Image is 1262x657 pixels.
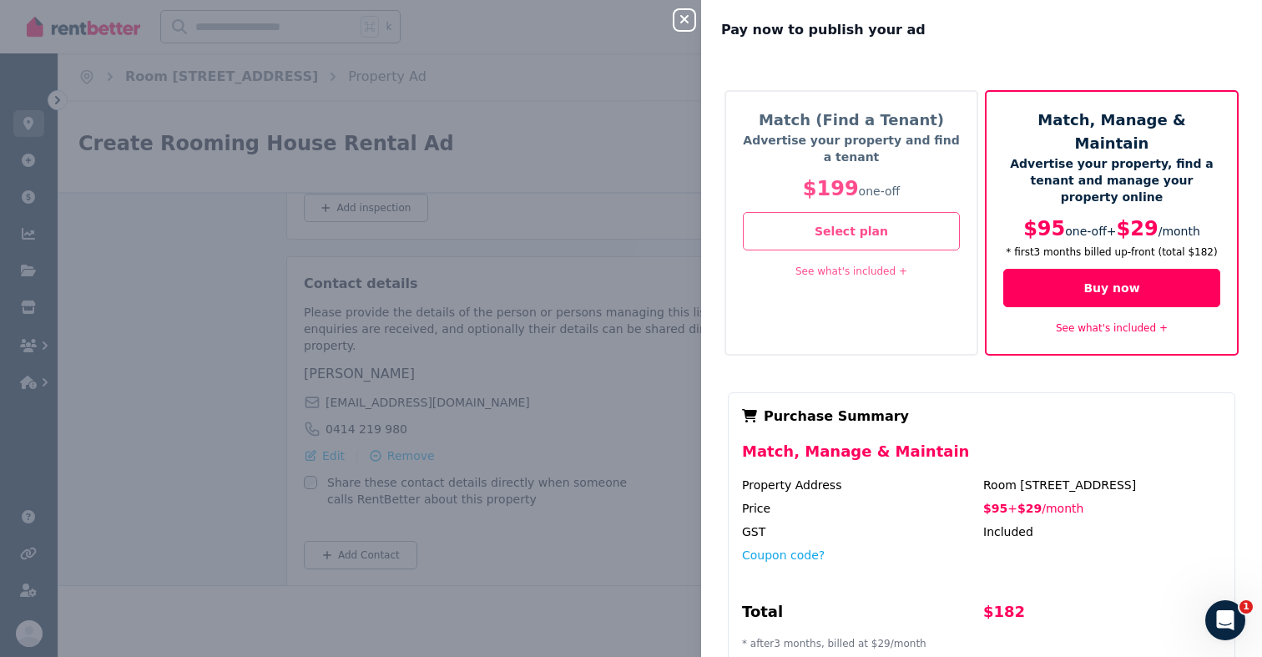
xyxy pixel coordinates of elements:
span: $95 [1023,217,1065,240]
span: $199 [803,177,859,200]
iframe: Intercom live chat [1205,600,1245,640]
div: Room [STREET_ADDRESS] [983,477,1221,493]
div: Property Address [742,477,980,493]
div: Match, Manage & Maintain [742,440,1221,477]
p: Advertise your property and find a tenant [743,132,960,165]
span: + [1107,225,1117,238]
button: Buy now [1003,269,1220,307]
div: $182 [983,600,1221,630]
a: See what's included + [1056,322,1168,334]
div: Included [983,523,1221,540]
span: $29 [1017,502,1042,515]
span: one-off [859,184,901,198]
div: GST [742,523,980,540]
h5: Match, Manage & Maintain [1003,109,1220,155]
button: Coupon code? [742,547,825,564]
h5: Match (Find a Tenant) [743,109,960,132]
p: * after 3 month s, billed at $29 / month [742,637,1221,650]
span: $95 [983,502,1007,515]
span: / month [1159,225,1200,238]
p: * first 3 month s billed up-front (total $182 ) [1003,245,1220,259]
span: 1 [1239,600,1253,614]
span: $29 [1117,217,1159,240]
span: + [1007,502,1017,515]
div: Price [742,500,980,517]
span: one-off [1065,225,1107,238]
span: / month [1042,502,1083,515]
a: See what's included + [795,265,907,277]
div: Total [742,600,980,630]
span: Pay now to publish your ad [721,20,926,40]
div: Purchase Summary [742,407,1221,427]
p: Advertise your property, find a tenant and manage your property online [1003,155,1220,205]
button: Select plan [743,212,960,250]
